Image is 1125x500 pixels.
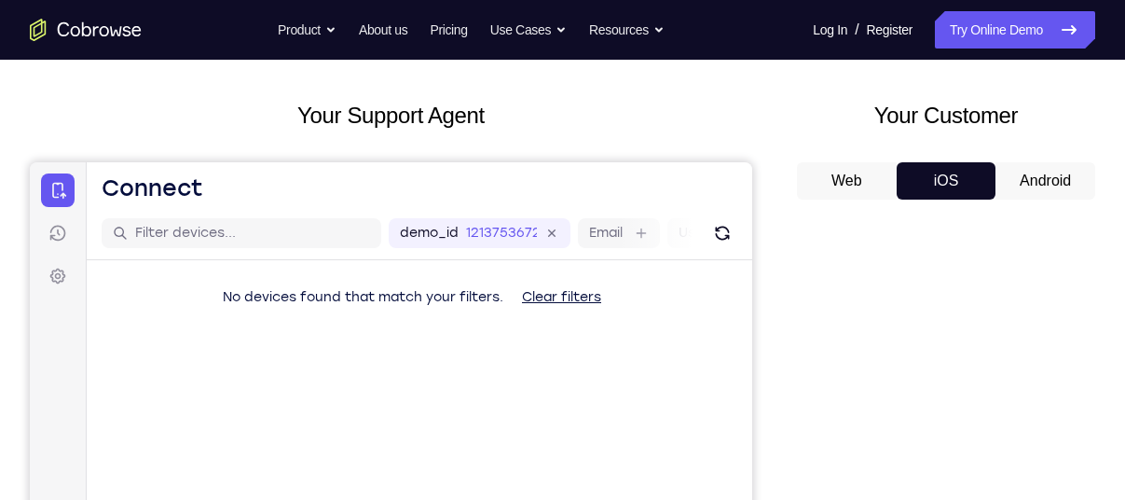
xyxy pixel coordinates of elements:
[867,11,912,49] a: Register
[430,11,467,49] a: Pricing
[797,99,1095,132] h2: Your Customer
[995,162,1095,200] button: Android
[490,11,567,49] button: Use Cases
[897,162,996,200] button: iOS
[855,19,858,41] span: /
[935,11,1095,49] a: Try Online Demo
[30,19,142,41] a: Go to the home page
[278,11,336,49] button: Product
[813,11,847,49] a: Log In
[359,11,407,49] a: About us
[589,11,665,49] button: Resources
[30,99,752,132] h2: Your Support Agent
[797,162,897,200] button: Web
